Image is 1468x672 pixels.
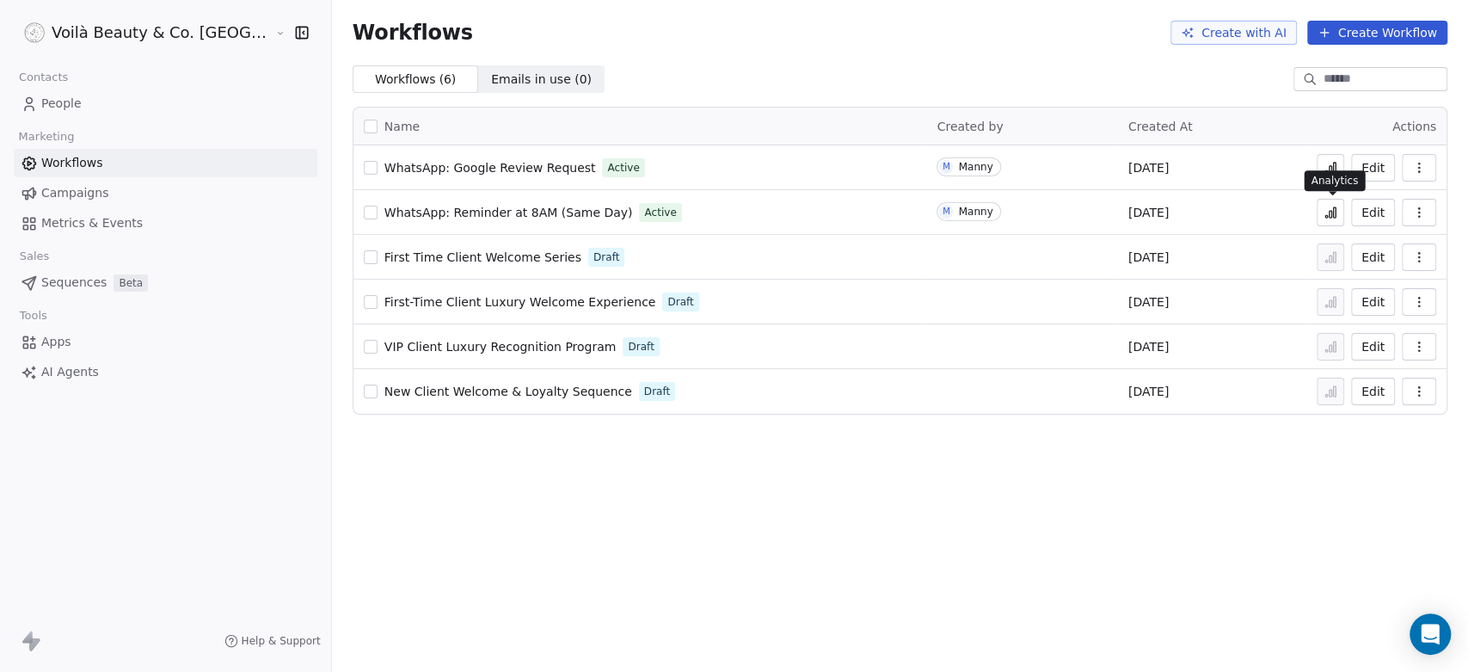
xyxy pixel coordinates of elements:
[41,95,82,113] span: People
[384,250,581,264] span: First Time Client Welcome Series
[644,205,676,220] span: Active
[14,209,317,237] a: Metrics & Events
[242,634,321,648] span: Help & Support
[21,18,262,47] button: Voilà Beauty & Co. [GEOGRAPHIC_DATA]
[593,250,619,265] span: Draft
[937,120,1003,133] span: Created by
[384,206,633,219] span: WhatsApp: Reminder at 8AM (Same Day)
[943,160,950,174] div: M
[12,303,54,329] span: Tools
[11,65,76,90] span: Contacts
[1351,333,1395,361] button: Edit
[14,268,317,297] a: SequencesBeta
[1311,174,1358,188] p: Analytics
[384,159,596,176] a: WhatsApp: Google Review Request
[958,161,992,173] div: Manny
[353,21,473,45] span: Workflows
[1351,154,1395,182] button: Edit
[14,328,317,356] a: Apps
[644,384,670,399] span: Draft
[1351,288,1395,316] button: Edit
[41,363,99,381] span: AI Agents
[384,204,633,221] a: WhatsApp: Reminder at 8AM (Same Day)
[384,161,596,175] span: WhatsApp: Google Review Request
[1128,159,1169,176] span: [DATE]
[628,339,654,354] span: Draft
[14,358,317,386] a: AI Agents
[12,244,57,269] span: Sales
[41,184,108,202] span: Campaigns
[1128,120,1193,133] span: Created At
[224,634,321,648] a: Help & Support
[1351,199,1395,226] button: Edit
[114,274,148,292] span: Beta
[384,338,617,355] a: VIP Client Luxury Recognition Program
[24,22,45,43] img: Voila_Beauty_And_Co_Logo.png
[14,179,317,207] a: Campaigns
[384,295,656,309] span: First-Time Client Luxury Welcome Experience
[491,71,592,89] span: Emails in use ( 0 )
[1351,244,1395,271] button: Edit
[1128,338,1169,355] span: [DATE]
[384,385,632,398] span: New Client Welcome & Loyalty Sequence
[1392,120,1436,133] span: Actions
[41,214,143,232] span: Metrics & Events
[384,118,420,136] span: Name
[384,383,632,400] a: New Client Welcome & Loyalty Sequence
[1410,613,1451,655] div: Open Intercom Messenger
[667,294,693,310] span: Draft
[41,333,71,351] span: Apps
[958,206,992,218] div: Manny
[1128,293,1169,311] span: [DATE]
[384,293,656,311] a: First-Time Client Luxury Welcome Experience
[384,340,617,354] span: VIP Client Luxury Recognition Program
[41,274,107,292] span: Sequences
[1307,21,1447,45] button: Create Workflow
[41,154,103,172] span: Workflows
[943,205,950,219] div: M
[11,124,82,150] span: Marketing
[14,149,317,177] a: Workflows
[1128,204,1169,221] span: [DATE]
[384,249,581,266] a: First Time Client Welcome Series
[1351,378,1395,405] button: Edit
[14,89,317,118] a: People
[1128,383,1169,400] span: [DATE]
[52,22,271,44] span: Voilà Beauty & Co. [GEOGRAPHIC_DATA]
[607,160,639,176] span: Active
[1128,249,1169,266] span: [DATE]
[1170,21,1297,45] button: Create with AI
